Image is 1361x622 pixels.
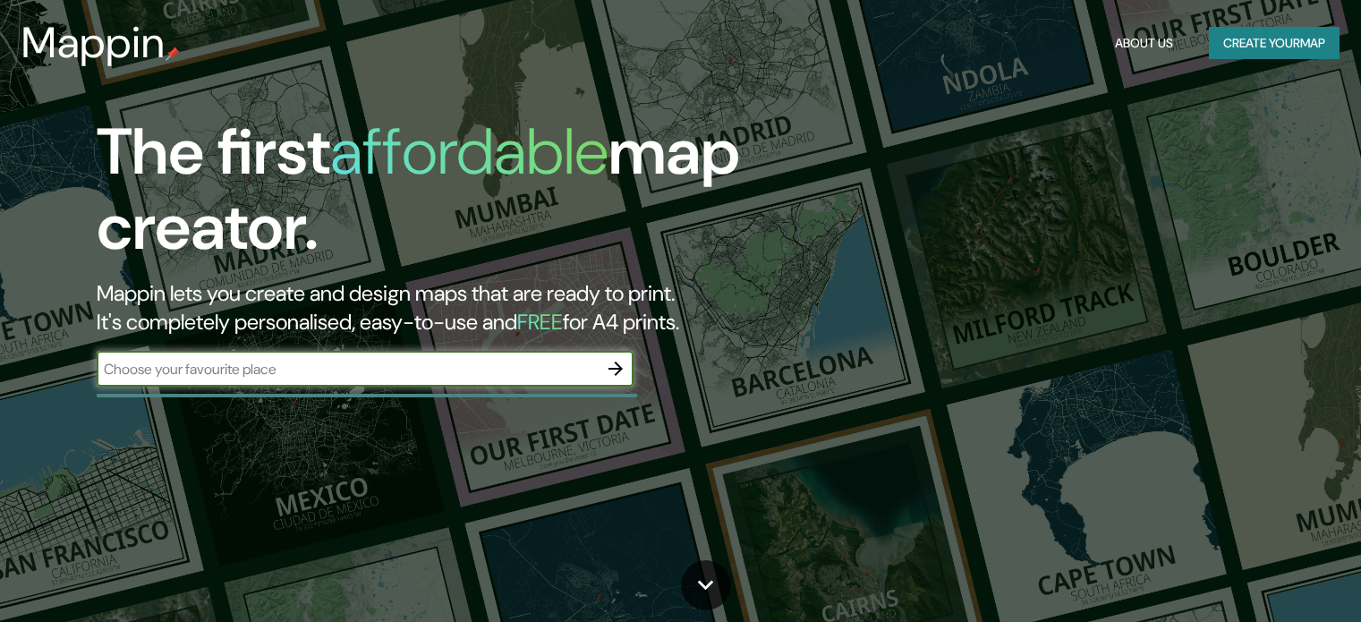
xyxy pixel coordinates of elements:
button: Create yourmap [1209,27,1340,60]
h1: The first map creator. [97,115,778,279]
h1: affordable [330,110,608,193]
h5: FREE [517,308,563,336]
h2: Mappin lets you create and design maps that are ready to print. It's completely personalised, eas... [97,279,778,337]
button: About Us [1108,27,1180,60]
input: Choose your favourite place [97,359,598,379]
img: mappin-pin [166,47,180,61]
h3: Mappin [21,18,166,68]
